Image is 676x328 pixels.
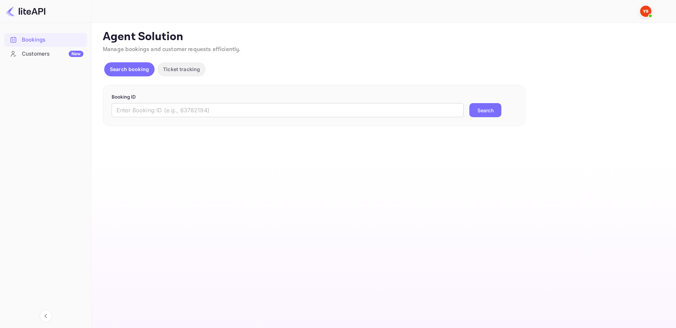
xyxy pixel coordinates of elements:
img: LiteAPI logo [6,6,45,17]
div: CustomersNew [4,47,87,61]
div: Bookings [22,36,83,44]
a: Bookings [4,33,87,46]
p: Booking ID [112,94,517,101]
img: Yandex Support [640,6,651,17]
div: New [69,51,83,57]
p: Agent Solution [103,30,663,44]
span: Manage bookings and customer requests efficiently. [103,46,241,53]
a: CustomersNew [4,47,87,60]
p: Ticket tracking [163,65,200,73]
button: Collapse navigation [39,310,52,322]
button: Search [469,103,501,117]
div: Bookings [4,33,87,47]
input: Enter Booking ID (e.g., 63782194) [112,103,464,117]
div: Customers [22,50,83,58]
p: Search booking [110,65,149,73]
